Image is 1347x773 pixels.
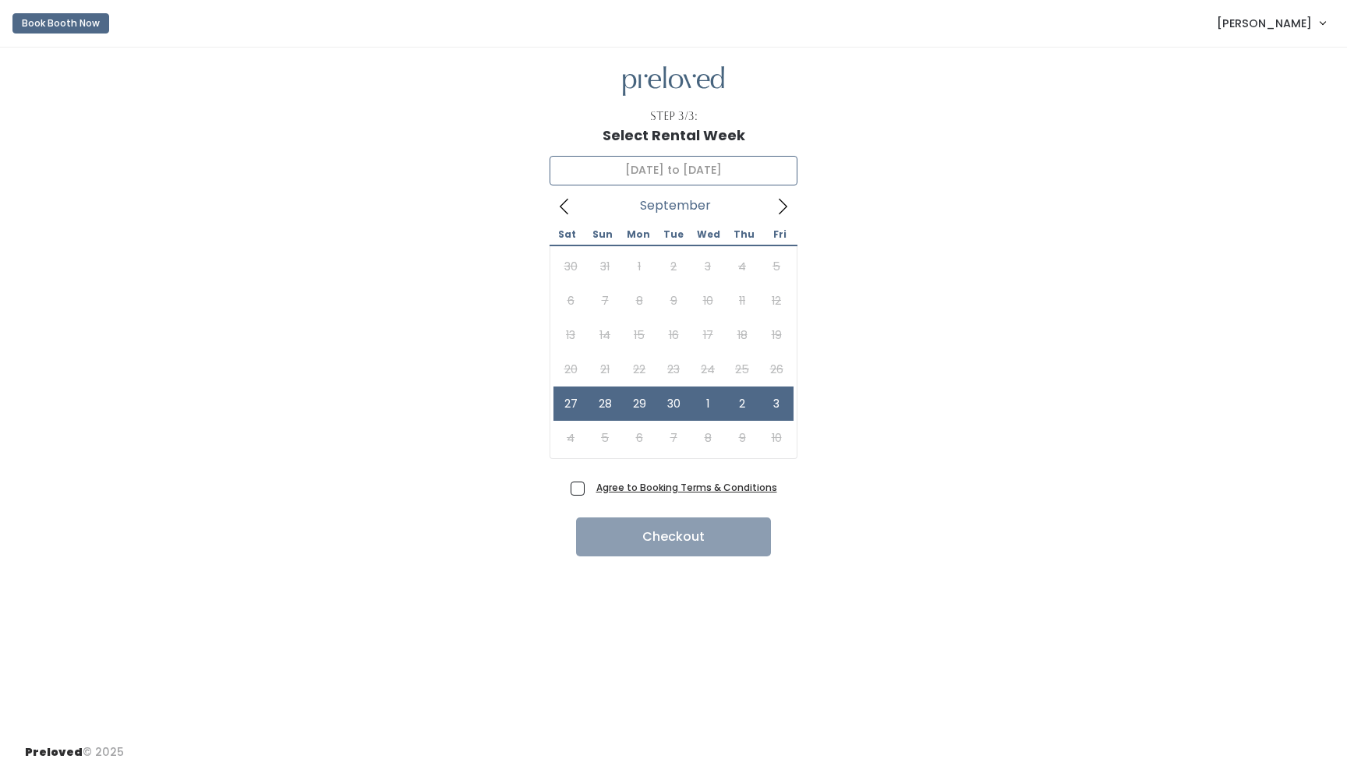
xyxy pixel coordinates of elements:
[12,13,109,34] button: Book Booth Now
[585,230,620,239] span: Sun
[25,732,124,761] div: © 2025
[650,108,698,125] div: Step 3/3:
[25,744,83,760] span: Preloved
[691,230,727,239] span: Wed
[596,481,777,494] a: Agree to Booking Terms & Conditions
[656,386,691,421] span: September 30, 2025
[550,230,585,239] span: Sat
[640,203,711,209] span: September
[727,230,762,239] span: Thu
[1201,6,1341,40] a: [PERSON_NAME]
[622,386,656,421] span: September 29, 2025
[12,6,109,41] a: Book Booth Now
[603,128,745,143] h1: Select Rental Week
[550,156,797,185] input: Select week
[725,386,759,421] span: October 2, 2025
[576,517,771,556] button: Checkout
[623,66,724,97] img: preloved logo
[620,230,656,239] span: Mon
[1217,15,1312,32] span: [PERSON_NAME]
[588,386,622,421] span: September 28, 2025
[762,230,797,239] span: Fri
[656,230,691,239] span: Tue
[759,386,794,421] span: October 3, 2025
[691,386,725,421] span: October 1, 2025
[553,386,588,421] span: September 27, 2025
